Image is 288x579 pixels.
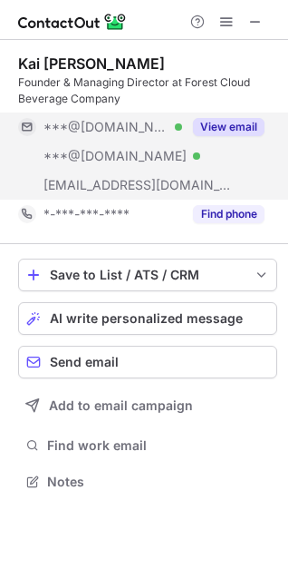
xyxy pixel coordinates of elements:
button: AI write personalized message [18,302,277,335]
button: Add to email campaign [18,389,277,422]
span: ***@[DOMAIN_NAME] [43,119,168,135]
div: Kai [PERSON_NAME] [18,54,165,73]
span: AI write personalized message [50,311,243,326]
span: Add to email campaign [49,398,193,413]
span: Send email [50,355,119,369]
div: Save to List / ATS / CRM [50,268,245,282]
span: Find work email [47,437,270,454]
span: Notes [47,474,270,490]
button: Reveal Button [193,205,264,223]
img: ContactOut v5.3.10 [18,11,127,33]
button: Find work email [18,433,277,458]
div: Founder & Managing Director at Forest Cloud Beverage Company [18,74,277,107]
button: save-profile-one-click [18,259,277,291]
button: Reveal Button [193,118,264,136]
span: [EMAIL_ADDRESS][DOMAIN_NAME] [43,177,232,193]
span: ***@[DOMAIN_NAME] [43,148,187,164]
button: Send email [18,346,277,378]
button: Notes [18,469,277,495]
